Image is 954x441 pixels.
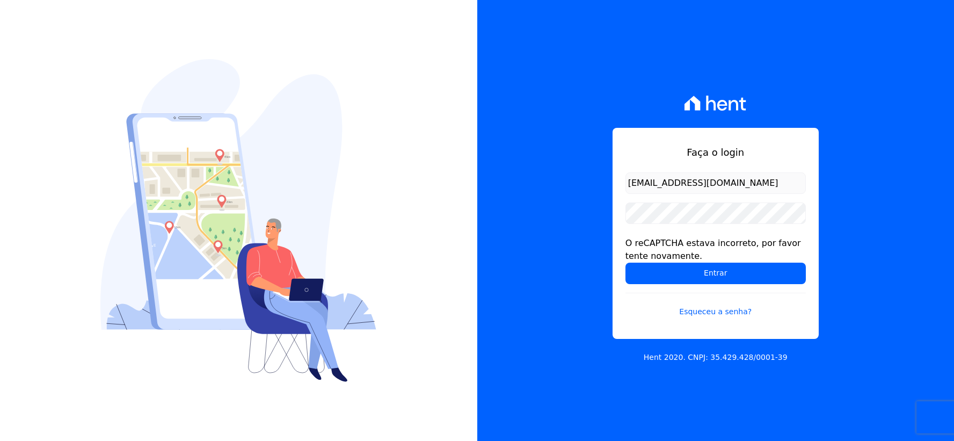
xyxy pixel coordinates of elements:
input: Email [625,172,806,194]
img: Login [100,59,376,382]
a: Esqueceu a senha? [625,293,806,317]
h1: Faça o login [625,145,806,160]
input: Entrar [625,263,806,284]
p: Hent 2020. CNPJ: 35.429.428/0001-39 [644,352,788,363]
div: O reCAPTCHA estava incorreto, por favor tente novamente. [625,237,806,263]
